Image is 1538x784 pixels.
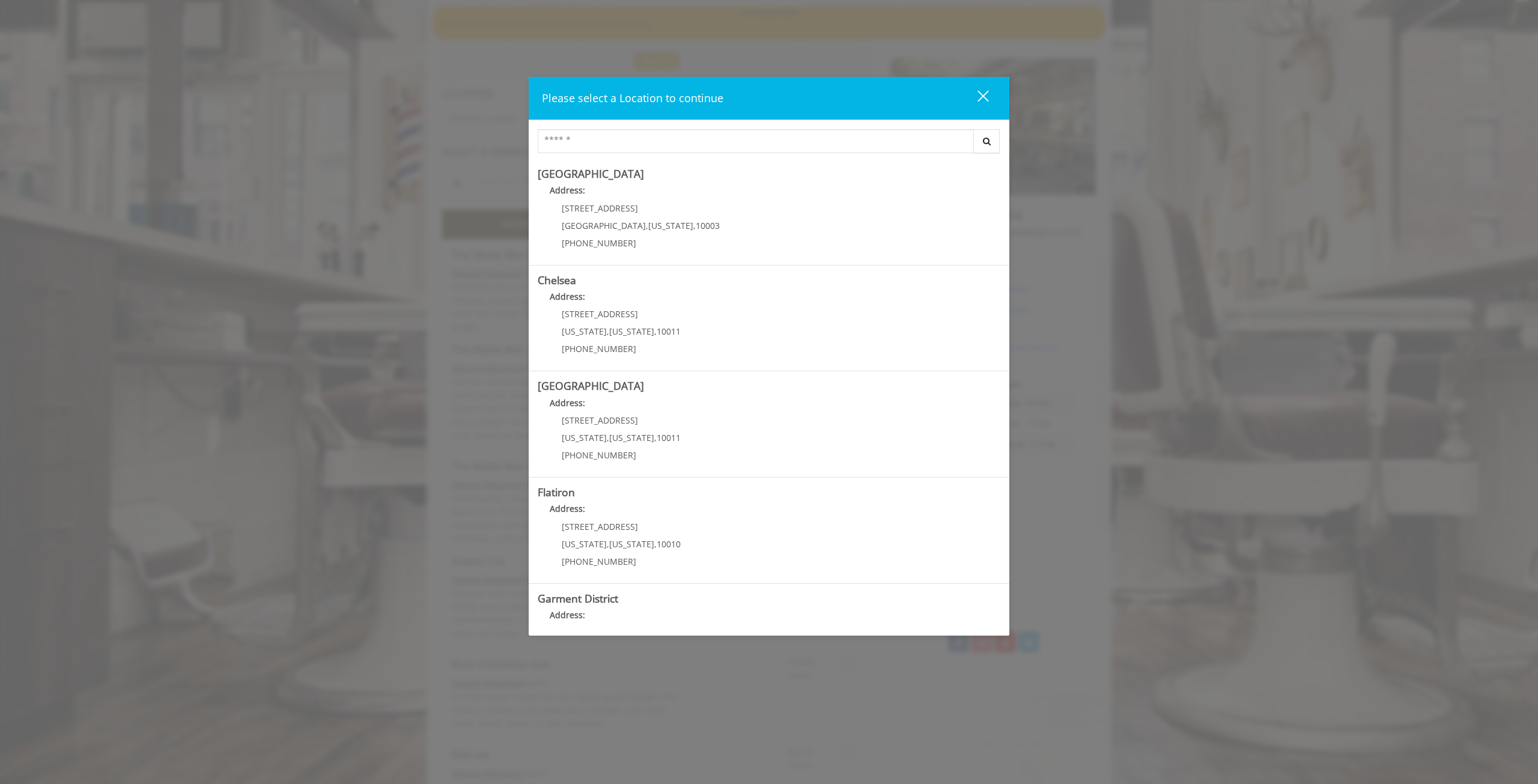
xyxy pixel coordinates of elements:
span: [PHONE_NUMBER] [562,449,636,461]
b: Chelsea [538,273,576,287]
b: Flatiron [538,485,575,499]
span: [GEOGRAPHIC_DATA] [562,220,646,231]
span: 10003 [696,220,720,231]
span: , [654,432,657,443]
span: [US_STATE] [648,220,693,231]
button: close dialog [955,86,996,111]
b: Address: [550,291,585,302]
div: Center Select [538,129,1000,159]
span: , [654,326,657,337]
span: [STREET_ADDRESS] [562,521,638,532]
input: Search Center [538,129,974,153]
i: Search button [980,137,994,145]
b: Address: [550,397,585,409]
span: , [607,326,609,337]
span: [US_STATE] [562,538,607,550]
span: [US_STATE] [609,326,654,337]
span: [US_STATE] [609,432,654,443]
b: [GEOGRAPHIC_DATA] [538,378,644,393]
b: Address: [550,503,585,514]
span: [US_STATE] [609,538,654,550]
span: [STREET_ADDRESS] [562,202,638,214]
span: Please select a Location to continue [542,91,723,105]
span: [STREET_ADDRESS] [562,415,638,426]
span: [US_STATE] [562,432,607,443]
span: [PHONE_NUMBER] [562,237,636,249]
span: [PHONE_NUMBER] [562,343,636,354]
span: [US_STATE] [562,326,607,337]
b: Garment District [538,591,618,606]
span: [PHONE_NUMBER] [562,556,636,567]
span: , [654,538,657,550]
span: 10010 [657,538,681,550]
span: , [646,220,648,231]
div: close dialog [964,90,988,108]
b: [GEOGRAPHIC_DATA] [538,166,644,181]
b: Address: [550,609,585,621]
span: , [607,538,609,550]
span: 10011 [657,326,681,337]
span: , [693,220,696,231]
span: [STREET_ADDRESS] [562,308,638,320]
span: , [607,432,609,443]
span: 10011 [657,432,681,443]
b: Address: [550,184,585,196]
